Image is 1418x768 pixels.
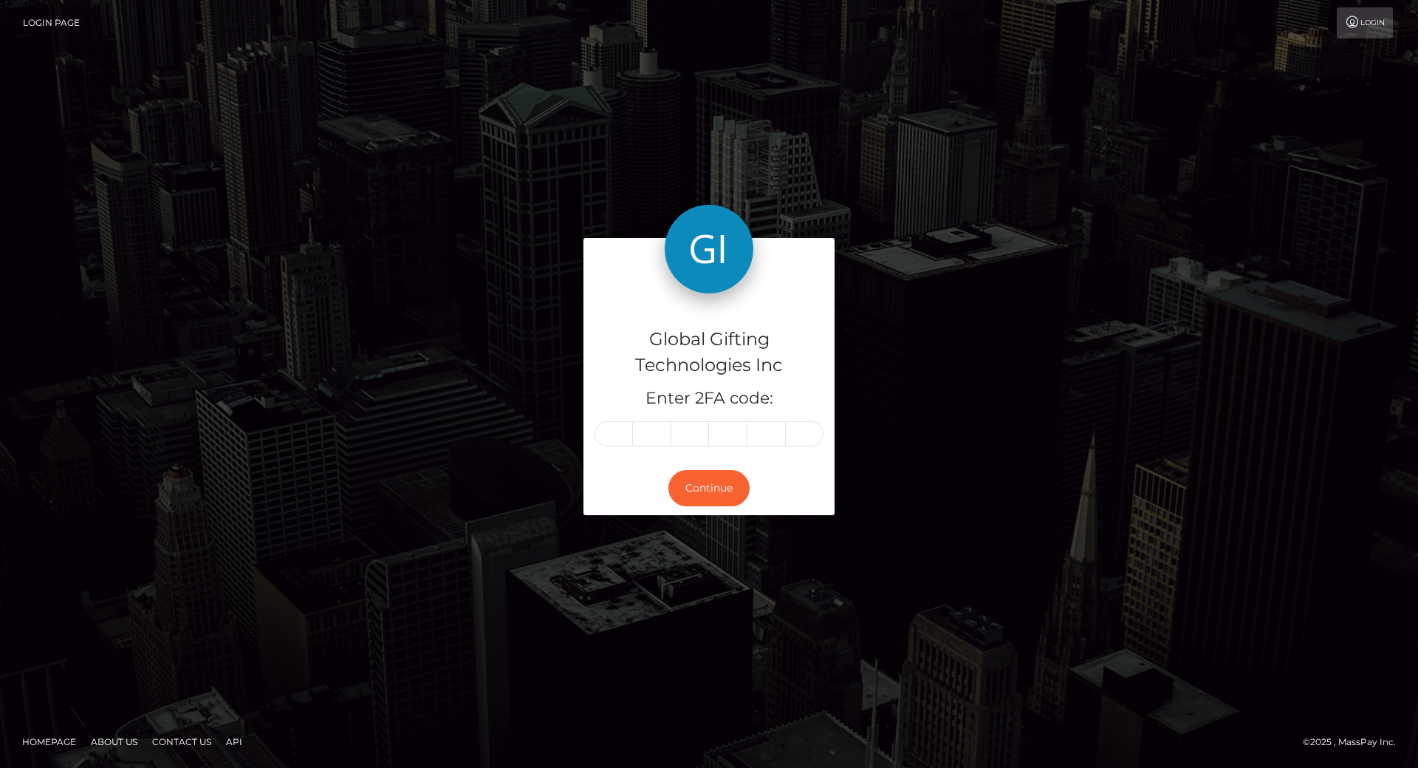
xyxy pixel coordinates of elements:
[85,730,143,753] a: About Us
[146,730,217,753] a: Contact Us
[665,205,753,293] img: Global Gifting Technologies Inc
[595,387,823,410] h5: Enter 2FA code:
[220,730,248,753] a: API
[1337,7,1393,38] a: Login
[16,730,82,753] a: Homepage
[668,470,750,506] button: Continue
[595,327,823,378] h4: Global Gifting Technologies Inc
[23,7,80,38] a: Login Page
[1303,734,1407,750] div: © 2025 , MassPay Inc.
